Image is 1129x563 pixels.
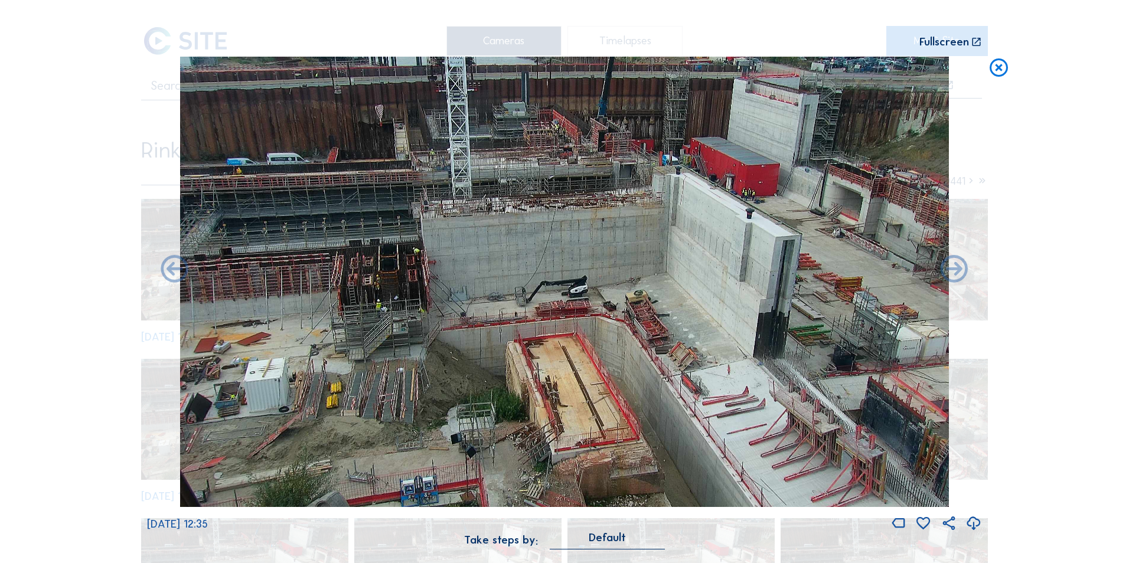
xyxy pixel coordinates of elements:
[589,532,626,543] div: Default
[180,57,948,507] img: Image
[550,532,665,549] div: Default
[919,37,969,48] div: Fullscreen
[938,254,971,287] i: Back
[147,517,208,531] span: [DATE] 12:35
[158,254,191,287] i: Forward
[464,535,538,546] div: Take steps by:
